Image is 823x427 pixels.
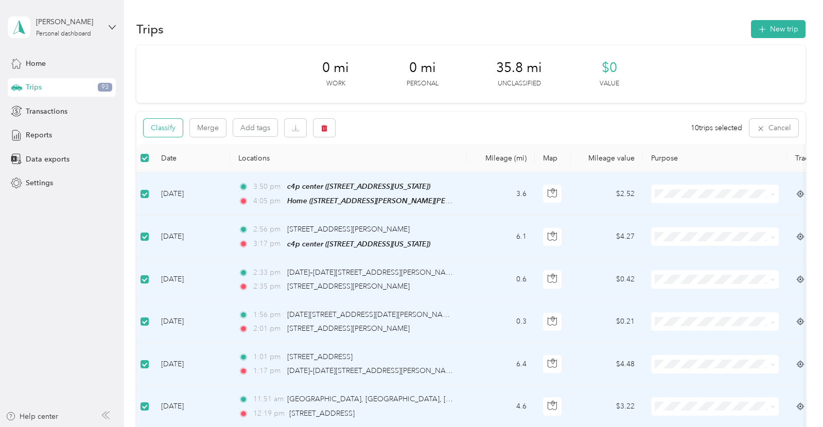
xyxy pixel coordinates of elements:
[496,60,542,76] span: 35.8 mi
[571,343,643,385] td: $4.48
[287,282,410,291] span: [STREET_ADDRESS][PERSON_NAME]
[253,309,283,321] span: 1:56 pm
[26,82,42,93] span: Trips
[153,343,230,385] td: [DATE]
[751,20,806,38] button: New trip
[407,79,439,88] p: Personal
[153,301,230,343] td: [DATE]
[289,409,355,418] span: [STREET_ADDRESS]
[467,144,535,172] th: Mileage (mi)
[253,267,283,278] span: 2:33 pm
[136,24,164,34] h1: Trips
[190,119,226,137] button: Merge
[467,301,535,343] td: 0.3
[602,60,617,76] span: $0
[26,58,46,69] span: Home
[691,122,742,133] span: 10 trips selected
[287,225,410,234] span: [STREET_ADDRESS][PERSON_NAME]
[571,144,643,172] th: Mileage value
[498,79,541,88] p: Unclassified
[535,144,571,172] th: Map
[287,197,495,205] span: Home ([STREET_ADDRESS][PERSON_NAME][PERSON_NAME])
[571,216,643,258] td: $4.27
[600,79,619,88] p: Value
[253,408,285,419] span: 12:19 pm
[36,16,100,27] div: [PERSON_NAME]
[153,144,230,172] th: Date
[467,259,535,301] td: 0.6
[287,268,458,277] span: [DATE]–[DATE][STREET_ADDRESS][PERSON_NAME]
[153,216,230,258] td: [DATE]
[571,172,643,216] td: $2.52
[765,369,823,427] iframe: Everlance-gr Chat Button Frame
[571,259,643,301] td: $0.42
[287,182,430,190] span: c4p center ([STREET_ADDRESS][US_STATE])
[26,130,52,140] span: Reports
[287,324,410,333] span: [STREET_ADDRESS][PERSON_NAME]
[326,79,345,88] p: Work
[287,240,430,248] span: c4p center ([STREET_ADDRESS][US_STATE])
[467,343,535,385] td: 6.4
[467,216,535,258] td: 6.1
[287,366,458,375] span: [DATE]–[DATE][STREET_ADDRESS][PERSON_NAME]
[144,119,183,137] button: Classify
[253,281,283,292] span: 2:35 pm
[253,224,283,235] span: 2:56 pm
[253,394,283,405] span: 11:51 am
[253,351,283,363] span: 1:01 pm
[253,195,283,207] span: 4:05 pm
[287,310,455,319] span: [DATE][STREET_ADDRESS][DATE][PERSON_NAME]
[26,106,67,117] span: Transactions
[287,352,353,361] span: [STREET_ADDRESS]
[409,60,436,76] span: 0 mi
[571,301,643,343] td: $0.21
[153,172,230,216] td: [DATE]
[467,172,535,216] td: 3.6
[643,144,787,172] th: Purpose
[322,60,349,76] span: 0 mi
[287,395,518,403] span: [GEOGRAPHIC_DATA], [GEOGRAPHIC_DATA], [GEOGRAPHIC_DATA]
[253,323,283,334] span: 2:01 pm
[749,119,798,137] button: Cancel
[26,177,53,188] span: Settings
[6,411,58,422] button: Help center
[26,154,69,165] span: Data exports
[253,365,283,377] span: 1:17 pm
[98,83,112,92] span: 93
[253,181,283,192] span: 3:50 pm
[230,144,467,172] th: Locations
[233,119,277,136] button: Add tags
[253,238,283,250] span: 3:17 pm
[153,259,230,301] td: [DATE]
[36,31,91,37] div: Personal dashboard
